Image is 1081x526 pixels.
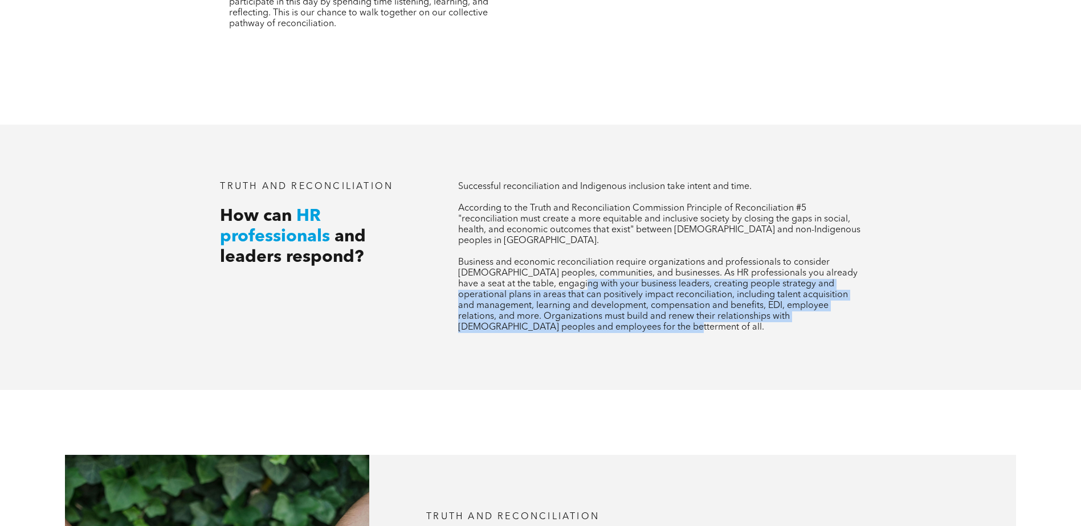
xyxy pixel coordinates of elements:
[458,182,752,191] span: Successful reconciliation and Indigenous inclusion take intent and time.
[426,512,599,521] span: Truth and Reconciliation
[458,204,860,245] span: According to the Truth and Reconciliation Commission Principle of Reconciliation #5 "reconciliati...
[220,208,292,225] span: How can
[220,182,393,191] span: Truth and Reconciliation
[458,258,858,332] span: Business and economic reconciliation require organizations and professionals to consider [DEMOGRA...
